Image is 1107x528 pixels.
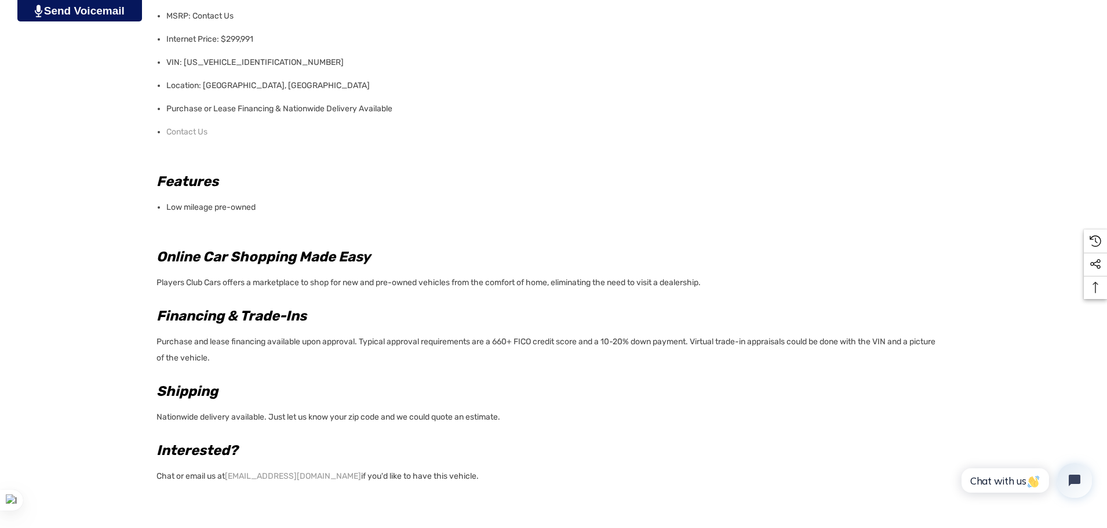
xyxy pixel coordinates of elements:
p: Purchase and lease financing available upon approval. Typical approval requirements are a 660+ FI... [156,330,944,366]
li: Location: [GEOGRAPHIC_DATA], [GEOGRAPHIC_DATA] [166,74,944,97]
h2: Features [156,171,944,192]
svg: Recently Viewed [1090,235,1101,247]
a: Contact Us [166,121,207,144]
h2: Online Car Shopping Made Easy [156,246,944,267]
li: VIN: [US_VEHICLE_IDENTIFICATION_NUMBER] [166,51,944,74]
svg: Social Media [1090,258,1101,270]
img: PjwhLS0gR2VuZXJhdG9yOiBHcmF2aXQuaW8gLS0+PHN2ZyB4bWxucz0iaHR0cDovL3d3dy53My5vcmcvMjAwMC9zdmciIHhtb... [35,5,42,17]
h2: Interested? [156,440,944,461]
p: Players Club Cars offers a marketplace to shop for new and pre-owned vehicles from the comfort of... [156,271,944,291]
li: Internet Price: $299,991 [166,28,944,51]
li: MSRP: Contact Us [166,5,944,28]
p: Nationwide delivery available. Just let us know your zip code and we could quote an estimate. [156,406,944,425]
p: Chat or email us at if you'd like to have this vehicle. [156,465,944,485]
span: Low mileage pre-owned [166,202,256,212]
h2: Financing & Trade-Ins [156,305,944,326]
iframe: Tidio Chat [949,453,1102,508]
svg: Top [1084,282,1107,293]
h2: Shipping [156,381,944,402]
a: [EMAIL_ADDRESS][DOMAIN_NAME] [225,468,361,485]
li: Purchase or Lease Financing & Nationwide Delivery Available [166,97,944,121]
